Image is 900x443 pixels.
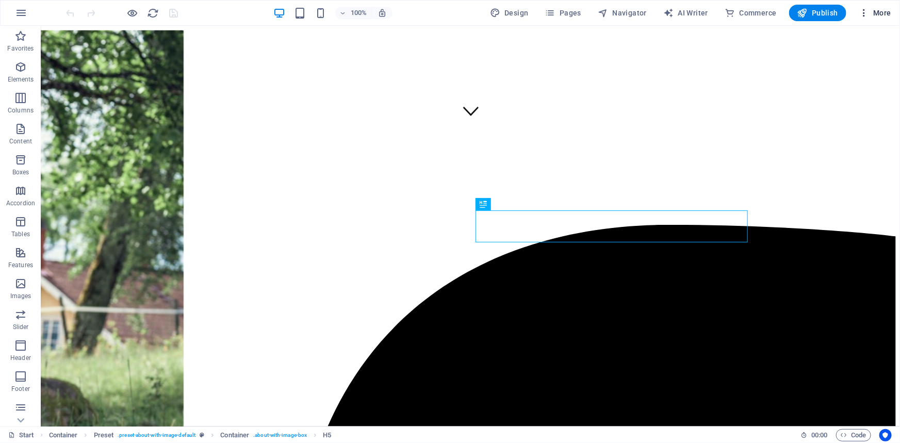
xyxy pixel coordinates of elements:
p: Footer [11,385,30,393]
button: Commerce [721,5,781,21]
p: Header [10,354,31,362]
p: Columns [8,106,34,114]
button: Pages [541,5,585,21]
button: Usercentrics [879,429,892,441]
p: Images [10,292,31,300]
span: Code [841,429,866,441]
span: : [819,431,820,439]
button: More [855,5,895,21]
button: Design [486,5,533,21]
p: Boxes [12,168,29,176]
p: Features [8,261,33,269]
span: Click to select. Double-click to edit [323,429,331,441]
span: Design [490,8,529,18]
span: Pages [545,8,581,18]
span: AI Writer [663,8,708,18]
button: 100% [335,7,372,19]
p: Elements [8,75,34,84]
p: Favorites [7,44,34,53]
button: reload [147,7,159,19]
button: AI Writer [659,5,712,21]
button: Navigator [594,5,651,21]
h6: Session time [800,429,828,441]
i: This element is a customizable preset [200,432,204,438]
span: More [859,8,891,18]
span: Click to select. Double-click to edit [220,429,249,441]
h6: 100% [351,7,367,19]
p: Tables [11,230,30,238]
div: Design (Ctrl+Alt+Y) [486,5,533,21]
span: Click to select. Double-click to edit [49,429,78,441]
span: 00 00 [811,429,827,441]
p: Slider [13,323,29,331]
a: Click to cancel selection. Double-click to open Pages [8,429,34,441]
i: On resize automatically adjust zoom level to fit chosen device. [378,8,387,18]
span: . about-with-image-box [253,429,307,441]
span: Publish [797,8,838,18]
nav: breadcrumb [49,429,332,441]
span: Click to select. Double-click to edit [94,429,114,441]
button: Publish [789,5,846,21]
span: Commerce [725,8,777,18]
button: Code [836,429,871,441]
p: Accordion [6,199,35,207]
span: . preset-about-with-image-default [118,429,195,441]
i: Reload page [148,7,159,19]
span: Navigator [598,8,647,18]
button: Click here to leave preview mode and continue editing [126,7,139,19]
p: Content [9,137,32,145]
